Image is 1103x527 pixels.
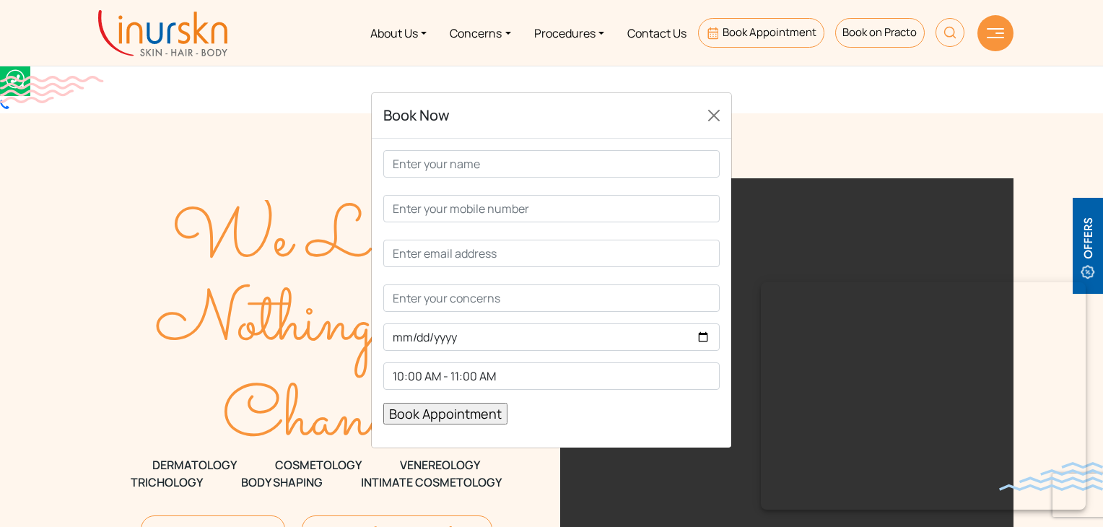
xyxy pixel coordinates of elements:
input: Enter your concerns [383,284,720,312]
form: Contact form [383,150,720,424]
input: Enter your name [383,150,720,178]
span: Book Appointment [723,25,816,40]
img: hamLine.svg [987,28,1004,38]
input: Enter your mobile number [383,195,720,222]
input: Enter email address [383,240,720,267]
img: offerBt [1073,198,1103,294]
h5: Book Now [383,105,450,126]
span: Book on Practo [842,25,917,40]
a: Book on Practo [835,18,925,48]
a: About Us [359,6,438,60]
a: Book Appointment [698,18,824,48]
input: Select Appointment Date [383,323,720,351]
input: Book Appointment [383,403,507,424]
a: Concerns [438,6,522,60]
a: Contact Us [616,6,698,60]
a: Procedures [523,6,616,60]
img: HeaderSearch [936,18,964,47]
button: Close [702,104,725,127]
img: inurskn-logo [98,10,227,56]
